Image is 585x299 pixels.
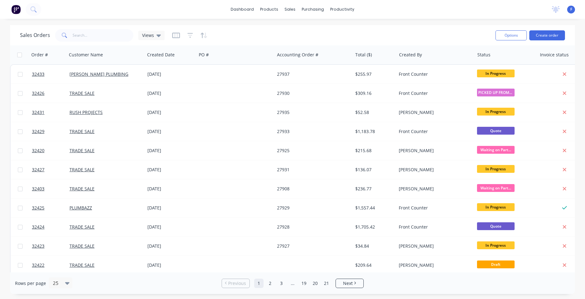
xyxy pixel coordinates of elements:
button: Create order [529,30,565,40]
div: $1,557.44 [355,205,392,211]
div: Created Date [147,52,175,58]
span: Previous [228,280,246,286]
div: 27937 [277,71,346,77]
a: 32433 [32,65,69,84]
div: Order # [31,52,48,58]
span: In Progress [477,203,515,211]
a: TRADE SALE [69,128,95,134]
span: Quote [477,222,515,230]
span: F [570,7,572,12]
div: 27925 [277,147,346,154]
input: Search... [73,29,134,42]
div: Total ($) [355,52,372,58]
span: PICKED UP FROM ... [477,89,515,96]
div: [DATE] [147,224,194,230]
a: TRADE SALE [69,243,95,249]
span: In Progress [477,70,515,77]
a: TRADE SALE [69,224,95,230]
a: Next page [336,280,363,286]
div: 27908 [277,186,346,192]
div: Accounting Order # [277,52,318,58]
div: [PERSON_NAME] [399,186,468,192]
span: Quote [477,127,515,135]
div: $1,705.42 [355,224,392,230]
div: [DATE] [147,262,194,268]
span: Waiting on Part... [477,146,515,154]
span: In Progress [477,165,515,173]
span: Rows per page [15,280,46,286]
div: 27927 [277,243,346,249]
a: 32423 [32,237,69,255]
div: $309.16 [355,90,392,96]
div: [DATE] [147,186,194,192]
button: Options [495,30,527,40]
span: 32423 [32,243,44,249]
div: 27935 [277,109,346,116]
span: 32424 [32,224,44,230]
h1: Sales Orders [20,32,50,38]
div: $209.64 [355,262,392,268]
a: Page 20 [310,279,320,288]
a: Page 2 [265,279,275,288]
a: 32427 [32,160,69,179]
div: products [257,5,281,14]
div: [DATE] [147,243,194,249]
div: Front Counter [399,71,468,77]
div: Front Counter [399,128,468,135]
div: 27928 [277,224,346,230]
div: [DATE] [147,205,194,211]
a: TRADE SALE [69,90,95,96]
a: RUSH PROJECTS [69,109,103,115]
span: Views [142,32,154,39]
div: Status [477,52,490,58]
a: Page 19 [299,279,309,288]
span: 32403 [32,186,44,192]
span: 32426 [32,90,44,96]
div: [PERSON_NAME] [399,243,468,249]
a: PLUMBAZZ [69,205,92,211]
div: $236.77 [355,186,392,192]
div: $255.97 [355,71,392,77]
span: 32425 [32,205,44,211]
div: 27929 [277,205,346,211]
span: In Progress [477,241,515,249]
a: TRADE SALE [69,186,95,192]
div: productivity [327,5,357,14]
a: 32431 [32,103,69,122]
a: TRADE SALE [69,262,95,268]
img: Factory [11,5,21,14]
div: [DATE] [147,128,194,135]
a: Previous page [222,280,249,286]
div: [DATE] [147,109,194,116]
span: Next [343,280,353,286]
div: PO # [199,52,209,58]
div: Customer Name [69,52,103,58]
a: Page 3 [277,279,286,288]
div: 27933 [277,128,346,135]
a: Page 21 [322,279,331,288]
a: Jump forward [288,279,297,288]
div: [DATE] [147,71,194,77]
a: 32426 [32,84,69,103]
a: 32403 [32,179,69,198]
div: $136.07 [355,167,392,173]
span: Waiting on Part... [477,184,515,192]
span: Draft [477,260,515,268]
div: [DATE] [147,90,194,96]
div: purchasing [299,5,327,14]
ul: Pagination [219,279,366,288]
span: 32433 [32,71,44,77]
a: 32425 [32,198,69,217]
span: 32420 [32,147,44,154]
div: $215.68 [355,147,392,154]
div: $52.58 [355,109,392,116]
a: Page 1 is your current page [254,279,264,288]
div: [DATE] [147,167,194,173]
a: 32424 [32,218,69,236]
a: dashboard [228,5,257,14]
div: sales [281,5,299,14]
div: [PERSON_NAME] [399,167,468,173]
a: 32420 [32,141,69,160]
div: Front Counter [399,205,468,211]
div: Front Counter [399,224,468,230]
